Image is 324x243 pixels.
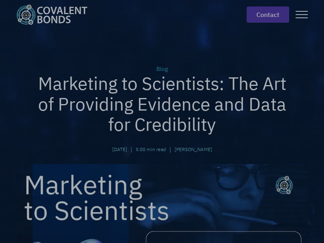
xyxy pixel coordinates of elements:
[136,146,166,153] div: 5:00 min read
[247,6,289,23] a: contact
[175,146,212,153] a: [PERSON_NAME]
[112,146,127,153] div: [DATE]
[16,65,308,73] div: Blog
[16,73,308,135] h1: Marketing to Scientists: The Art of Providing Evidence and Data for Credibility
[16,4,94,25] a: home
[16,4,87,25] img: Covalent Bonds White / Teal Logo
[130,145,132,154] div: |
[169,145,171,154] div: |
